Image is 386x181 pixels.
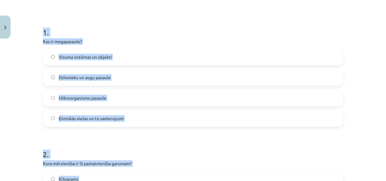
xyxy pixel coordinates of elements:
input: Dzīvnieku un augu pasaule [51,75,55,79]
span: Visuma sistēmas un objekti [59,54,112,60]
input: Kilograms [51,177,55,181]
input: Mikroorganismu pasaule [51,96,55,100]
span: Dzīvnieku un augu pasaule [59,74,111,81]
p: Kas ir megapasaule? [43,38,343,45]
input: Visuma sistēmas un objekti [51,55,55,59]
span: Ķīmiskās vielas un to savienojumi [59,115,124,122]
h1: 1 . [43,17,343,36]
span: Mikroorganismu pasaule [59,95,106,101]
p: Kura mērvienība ir SI pamatvienība garumam? [43,160,343,167]
h1: 2 . [43,139,343,158]
input: Ķīmiskās vielas un to savienojumi [51,116,55,120]
img: icon-close-lesson-0947bae3869378f0d4975bcd49f059093ad1ed9edebbc8119c70593378902aed.svg [4,25,7,29]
